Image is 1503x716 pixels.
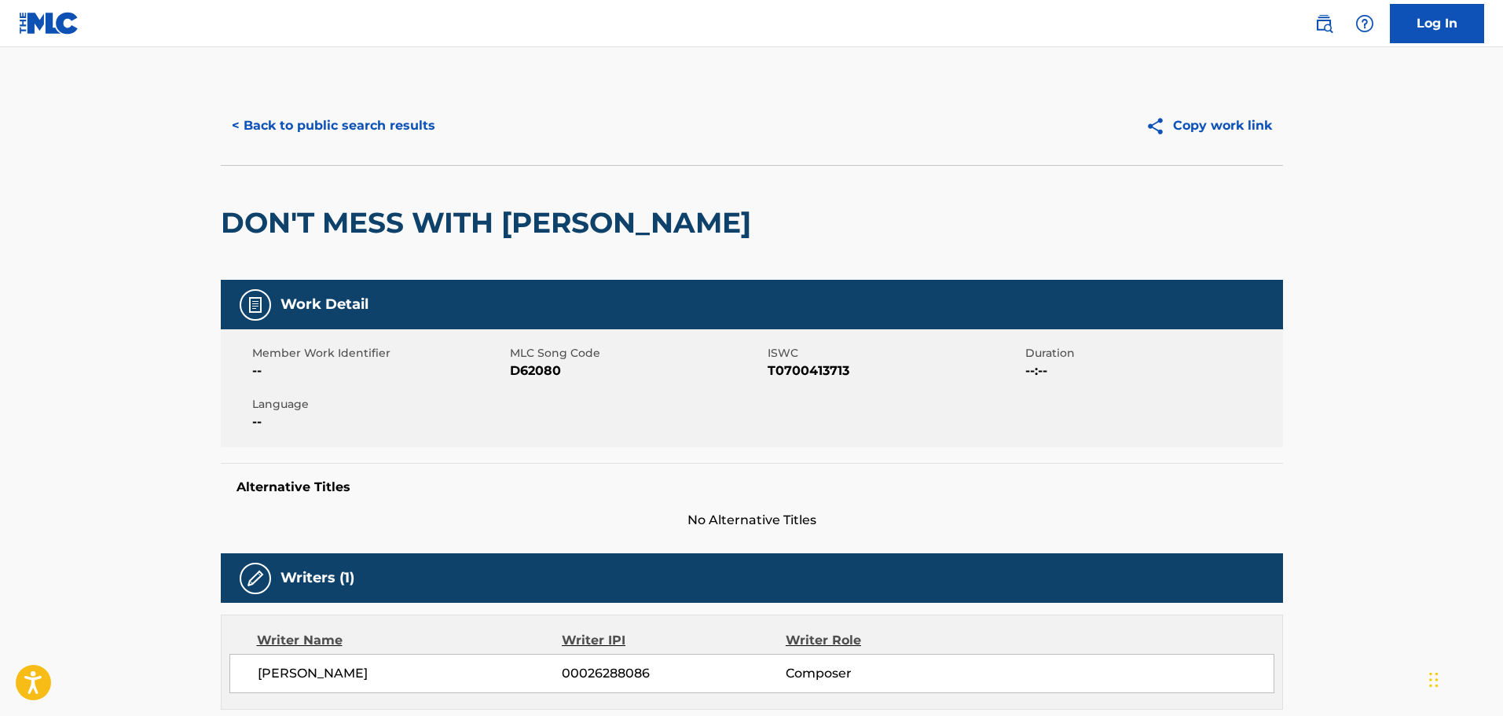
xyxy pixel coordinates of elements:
span: T0700413713 [768,362,1021,380]
h2: DON'T MESS WITH [PERSON_NAME] [221,205,759,241]
button: Copy work link [1135,106,1283,145]
h5: Writers (1) [280,569,354,587]
div: Writer Role [786,631,989,650]
span: No Alternative Titles [221,511,1283,530]
div: Drag [1429,656,1439,703]
span: Composer [786,664,989,683]
span: Duration [1025,345,1279,362]
div: Writer IPI [562,631,786,650]
img: Writers [246,569,265,588]
a: Log In [1390,4,1484,43]
span: Member Work Identifier [252,345,506,362]
img: help [1355,14,1374,33]
h5: Alternative Titles [236,479,1267,495]
div: Writer Name [257,631,563,650]
img: search [1314,14,1333,33]
span: MLC Song Code [510,345,764,362]
span: [PERSON_NAME] [258,664,563,683]
div: Help [1349,8,1380,39]
img: MLC Logo [19,12,79,35]
span: --:-- [1025,362,1279,380]
img: Copy work link [1146,116,1173,136]
span: 00026288086 [562,664,785,683]
button: < Back to public search results [221,106,446,145]
span: Language [252,396,506,413]
span: D62080 [510,362,764,380]
iframe: Chat Widget [1424,641,1503,716]
h5: Work Detail [280,296,368,314]
span: -- [252,413,506,431]
span: ISWC [768,345,1021,362]
a: Public Search [1308,8,1340,39]
span: -- [252,362,506,380]
img: Work Detail [246,296,265,314]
